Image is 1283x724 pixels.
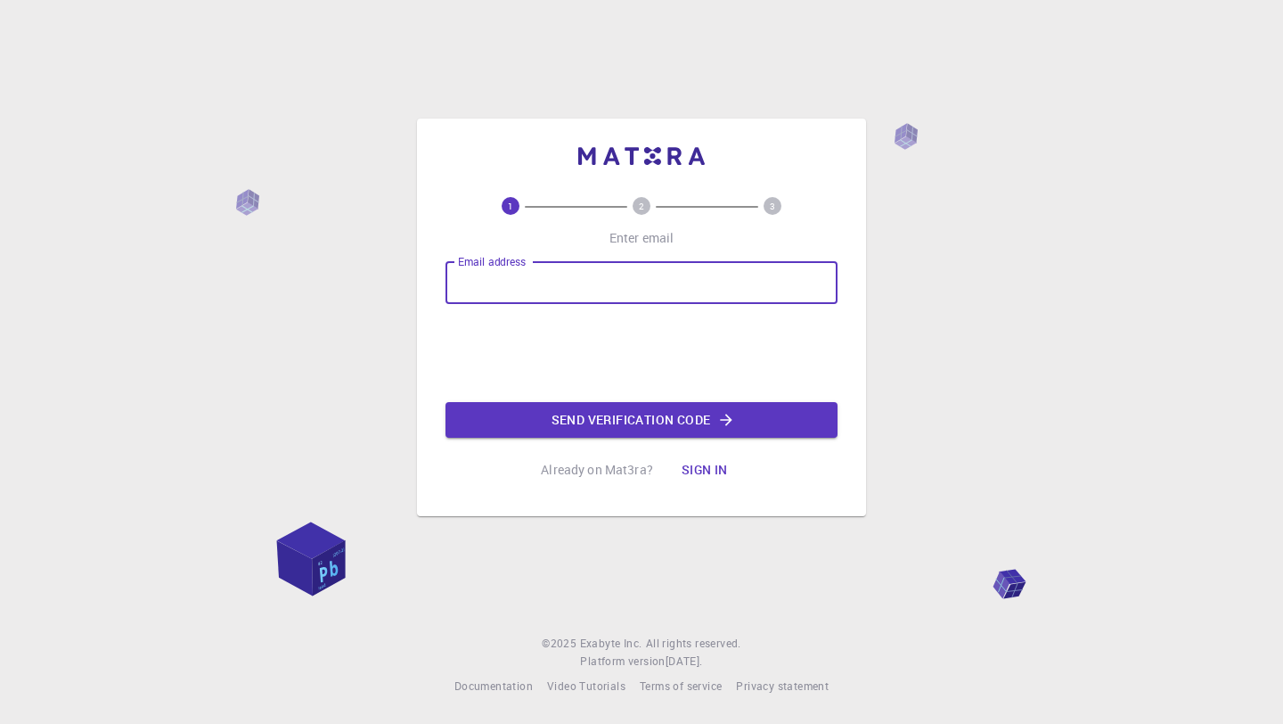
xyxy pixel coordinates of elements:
[506,318,777,388] iframe: reCAPTCHA
[454,678,533,695] a: Documentation
[547,678,625,695] a: Video Tutorials
[646,635,741,653] span: All rights reserved.
[736,678,829,695] a: Privacy statement
[445,402,838,438] button: Send verification code
[508,200,513,212] text: 1
[547,679,625,693] span: Video Tutorials
[542,635,579,653] span: © 2025
[736,679,829,693] span: Privacy statement
[640,678,722,695] a: Terms of service
[580,636,642,650] span: Exabyte Inc.
[454,679,533,693] span: Documentation
[639,200,644,212] text: 2
[667,452,742,488] button: Sign in
[541,461,653,479] p: Already on Mat3ra?
[609,229,674,247] p: Enter email
[580,653,665,671] span: Platform version
[640,679,722,693] span: Terms of service
[666,653,703,671] a: [DATE].
[770,200,775,212] text: 3
[580,635,642,653] a: Exabyte Inc.
[458,254,526,269] label: Email address
[666,654,703,668] span: [DATE] .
